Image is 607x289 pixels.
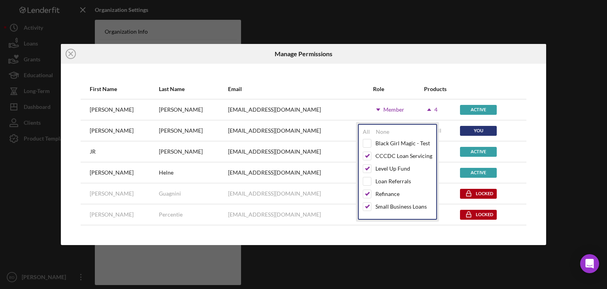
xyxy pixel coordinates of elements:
[375,153,432,159] div: CCCDC Loan Servicing
[90,106,134,113] div: [PERSON_NAME]
[228,148,321,155] div: [EMAIL_ADDRESS][DOMAIN_NAME]
[90,211,134,218] div: [PERSON_NAME]
[580,254,599,273] div: Open Intercom Messenger
[460,168,497,178] div: Active
[228,190,321,197] div: [EMAIL_ADDRESS][DOMAIN_NAME]
[460,105,497,115] div: Active
[275,50,332,57] h6: Manage Permissions
[424,86,459,92] div: Products
[159,190,181,197] div: Guagnini
[375,191,400,197] div: Refinance
[159,106,203,113] div: [PERSON_NAME]
[228,169,321,176] div: [EMAIL_ADDRESS][DOMAIN_NAME]
[383,106,404,113] div: Member
[375,165,410,172] div: Level Up Fund
[228,211,321,218] div: [EMAIL_ADDRESS][DOMAIN_NAME]
[90,169,134,176] div: [PERSON_NAME]
[159,211,183,218] div: Percentie
[90,86,158,92] div: First Name
[460,147,497,157] div: Active
[90,148,96,155] div: JR
[460,189,497,199] div: Locked
[90,127,134,134] div: [PERSON_NAME]
[228,127,321,134] div: [EMAIL_ADDRESS][DOMAIN_NAME]
[375,178,411,184] div: Loan Referrals
[373,86,423,92] div: Role
[90,190,134,197] div: [PERSON_NAME]
[159,127,203,134] div: [PERSON_NAME]
[159,86,227,92] div: Last Name
[375,203,427,210] div: Small Business Loans
[460,126,497,136] div: You
[375,140,430,146] div: Black Girl Magic - Test
[159,148,203,155] div: [PERSON_NAME]
[228,106,321,113] div: [EMAIL_ADDRESS][DOMAIN_NAME]
[460,210,497,220] div: Locked
[159,169,173,176] div: Helne
[363,129,370,135] div: All
[228,86,372,92] div: Email
[376,129,389,135] div: None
